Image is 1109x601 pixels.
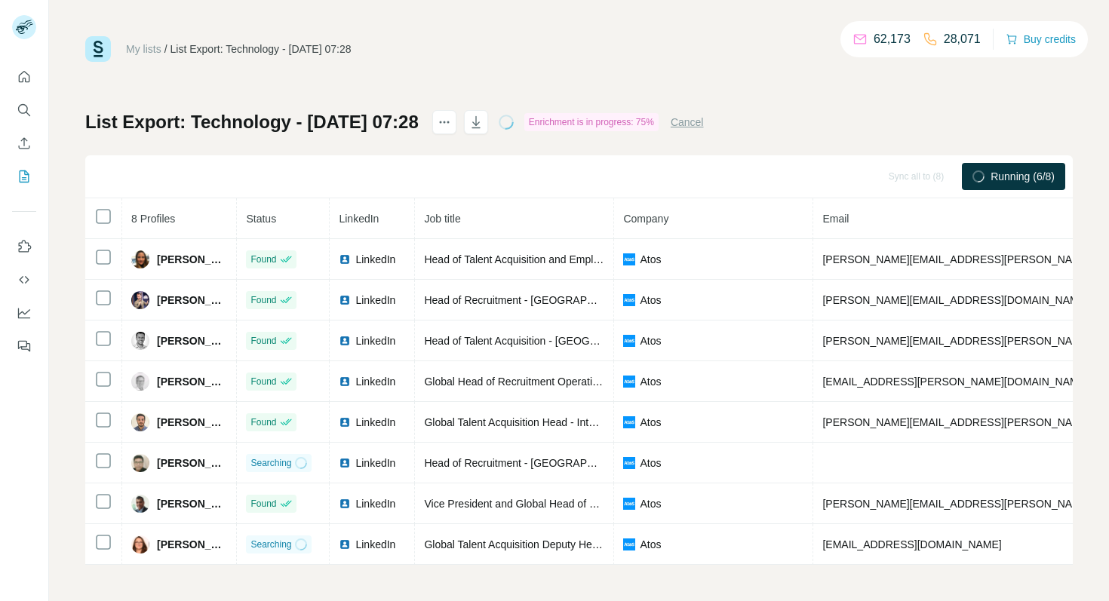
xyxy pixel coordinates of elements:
[131,332,149,350] img: Avatar
[822,538,1001,550] span: [EMAIL_ADDRESS][DOMAIN_NAME]
[12,97,36,124] button: Search
[126,43,161,55] a: My lists
[822,294,1088,306] span: [PERSON_NAME][EMAIL_ADDRESS][DOMAIN_NAME]
[671,115,704,130] button: Cancel
[250,497,276,511] span: Found
[355,374,395,389] span: LinkedIn
[131,413,149,431] img: Avatar
[157,252,227,267] span: [PERSON_NAME]
[623,335,635,347] img: company-logo
[623,457,635,469] img: company-logo
[339,457,351,469] img: LinkedIn logo
[640,537,661,552] span: Atos
[157,455,227,471] span: [PERSON_NAME]
[355,252,395,267] span: LinkedIn
[424,294,641,306] span: Head of Recruitment - [GEOGRAPHIC_DATA]
[355,537,395,552] span: LinkedIn
[250,293,276,307] span: Found
[131,291,149,309] img: Avatar
[85,110,419,134] h1: List Export: Technology - [DATE] 07:28
[250,415,276,429] span: Found
[157,374,227,389] span: [PERSON_NAME]
[623,253,635,265] img: company-logo
[250,375,276,388] span: Found
[355,293,395,308] span: LinkedIn
[170,41,352,57] div: List Export: Technology - [DATE] 07:28
[355,496,395,511] span: LinkedIn
[424,335,671,347] span: Head of Talent Acquisition - [GEOGRAPHIC_DATA]/I
[131,213,175,225] span: 8 Profiles
[250,538,291,551] span: Searching
[874,30,911,48] p: 62,173
[640,496,661,511] span: Atos
[640,455,661,471] span: Atos
[432,110,456,134] button: actions
[991,169,1055,184] span: Running (6/8)
[640,293,661,308] span: Atos
[131,454,149,472] img: Avatar
[157,415,227,430] span: [PERSON_NAME]
[12,63,36,90] button: Quick start
[640,333,661,348] span: Atos
[424,253,659,265] span: Head of Talent Acquisition and Employer Branding
[623,294,635,306] img: company-logo
[131,250,149,268] img: Avatar
[623,498,635,510] img: company-logo
[339,416,351,428] img: LinkedIn logo
[157,537,227,552] span: [PERSON_NAME]
[12,233,36,260] button: Use Surfe on LinkedIn
[424,457,682,469] span: Head of Recruitment - [GEOGRAPHIC_DATA] & GDCs
[424,376,609,388] span: Global Head of Recruitment Operations
[339,335,351,347] img: LinkedIn logo
[623,376,635,388] img: company-logo
[339,376,351,388] img: LinkedIn logo
[339,538,351,550] img: LinkedIn logo
[1006,29,1076,50] button: Buy credits
[131,535,149,553] img: Avatar
[12,333,36,360] button: Feedback
[355,455,395,471] span: LinkedIn
[623,213,668,225] span: Company
[822,376,1088,388] span: [EMAIL_ADDRESS][PERSON_NAME][DOMAIN_NAME]
[12,266,36,293] button: Use Surfe API
[944,30,981,48] p: 28,071
[822,213,849,225] span: Email
[640,252,661,267] span: Atos
[339,253,351,265] img: LinkedIn logo
[524,113,659,131] div: Enrichment is in progress: 75%
[157,333,227,348] span: [PERSON_NAME]
[339,213,379,225] span: LinkedIn
[12,130,36,157] button: Enrich CSV
[164,41,167,57] li: /
[424,538,683,550] span: Global Talent Acquisition Deputy Head 6 Business lines
[85,36,111,62] img: Surfe Logo
[131,495,149,513] img: Avatar
[250,456,291,470] span: Searching
[157,293,227,308] span: [PERSON_NAME]
[355,333,395,348] span: LinkedIn
[246,213,276,225] span: Status
[424,213,460,225] span: Job title
[640,374,661,389] span: Atos
[339,498,351,510] img: LinkedIn logo
[424,416,675,428] span: Global Talent Acquisition Head - International Markets
[250,253,276,266] span: Found
[12,163,36,190] button: My lists
[640,415,661,430] span: Atos
[250,334,276,348] span: Found
[623,538,635,550] img: company-logo
[355,415,395,430] span: LinkedIn
[131,373,149,391] img: Avatar
[339,294,351,306] img: LinkedIn logo
[424,498,684,510] span: Vice President and Global Head of HR Shared Services
[12,299,36,327] button: Dashboard
[623,416,635,428] img: company-logo
[157,496,227,511] span: [PERSON_NAME]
